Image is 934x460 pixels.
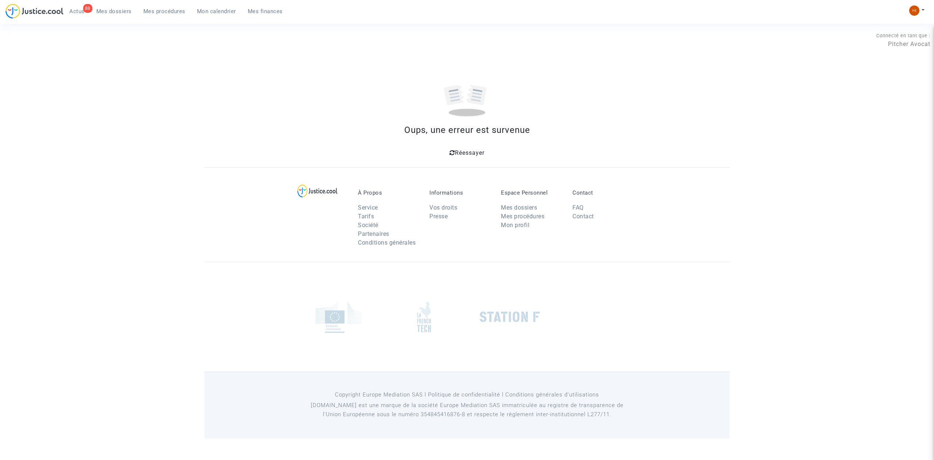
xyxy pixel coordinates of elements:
[297,184,338,198] img: logo-lg.svg
[572,204,584,211] a: FAQ
[417,302,431,333] img: french_tech.png
[90,6,138,17] a: Mes dossiers
[143,8,185,15] span: Mes procédures
[358,204,378,211] a: Service
[876,33,930,38] span: Connecté en tant que :
[501,213,544,220] a: Mes procédures
[197,8,236,15] span: Mon calendrier
[316,301,361,333] img: europe_commision.png
[358,222,378,229] a: Société
[358,189,418,196] p: À Propos
[480,311,540,322] img: stationf.png
[572,213,594,220] a: Contact
[301,401,633,419] p: [DOMAIN_NAME] est une marque de la société Europe Mediation SAS immatriculée au registre de tr...
[204,123,730,137] div: Oups, une erreur est survenue
[358,239,416,246] a: Conditions générales
[455,149,485,156] span: Réessayer
[191,6,242,17] a: Mon calendrier
[69,8,85,15] span: Actus
[358,213,374,220] a: Tarifs
[572,189,633,196] p: Contact
[248,8,283,15] span: Mes finances
[429,204,457,211] a: Vos droits
[501,189,561,196] p: Espace Personnel
[358,230,389,237] a: Partenaires
[5,4,63,19] img: jc-logo.svg
[909,5,919,16] img: fc99b196863ffcca57bb8fe2645aafd9
[63,6,90,17] a: 88Actus
[501,222,529,229] a: Mon profil
[138,6,191,17] a: Mes procédures
[96,8,132,15] span: Mes dossiers
[83,4,92,13] div: 88
[501,204,537,211] a: Mes dossiers
[429,189,490,196] p: Informations
[301,390,633,399] p: Copyright Europe Mediation SAS l Politique de confidentialité l Conditions générales d’utilisa...
[429,213,448,220] a: Presse
[242,6,289,17] a: Mes finances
